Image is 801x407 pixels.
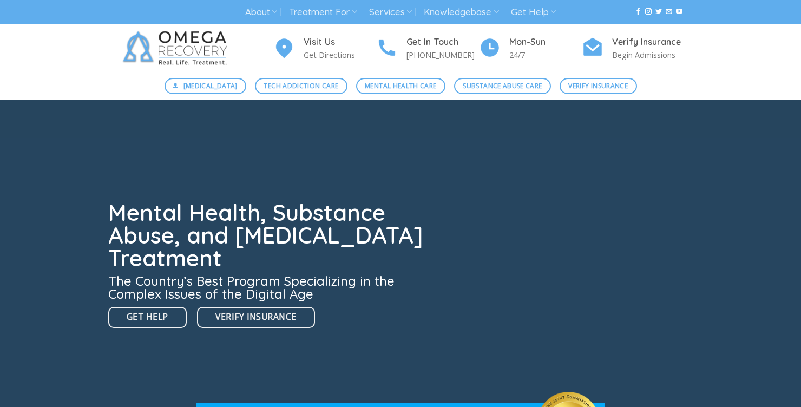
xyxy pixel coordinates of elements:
a: Follow on Instagram [645,8,652,16]
a: Verify Insurance [197,307,314,328]
a: Services [369,2,412,22]
img: Omega Recovery [116,24,238,73]
a: Mental Health Care [356,78,445,94]
a: Follow on Twitter [655,8,662,16]
a: Follow on Facebook [635,8,641,16]
h4: Verify Insurance [612,35,685,49]
span: Tech Addiction Care [264,81,338,91]
span: Verify Insurance [215,310,296,324]
a: Knowledgebase [424,2,498,22]
p: 24/7 [509,49,582,61]
a: Follow on YouTube [676,8,682,16]
a: Verify Insurance Begin Admissions [582,35,685,62]
h4: Visit Us [304,35,376,49]
h3: The Country’s Best Program Specializing in the Complex Issues of the Digital Age [108,274,430,300]
a: Visit Us Get Directions [273,35,376,62]
p: Get Directions [304,49,376,61]
a: [MEDICAL_DATA] [165,78,247,94]
h4: Mon-Sun [509,35,582,49]
a: Get Help [511,2,556,22]
span: [MEDICAL_DATA] [183,81,238,91]
a: About [245,2,277,22]
a: Verify Insurance [560,78,637,94]
a: Send us an email [666,8,672,16]
a: Get In Touch [PHONE_NUMBER] [376,35,479,62]
a: Substance Abuse Care [454,78,551,94]
span: Get Help [127,310,168,324]
a: Get Help [108,307,187,328]
p: [PHONE_NUMBER] [406,49,479,61]
h1: Mental Health, Substance Abuse, and [MEDICAL_DATA] Treatment [108,201,430,270]
h4: Get In Touch [406,35,479,49]
a: Tech Addiction Care [255,78,347,94]
span: Substance Abuse Care [463,81,542,91]
a: Treatment For [289,2,357,22]
span: Verify Insurance [568,81,628,91]
p: Begin Admissions [612,49,685,61]
span: Mental Health Care [365,81,436,91]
